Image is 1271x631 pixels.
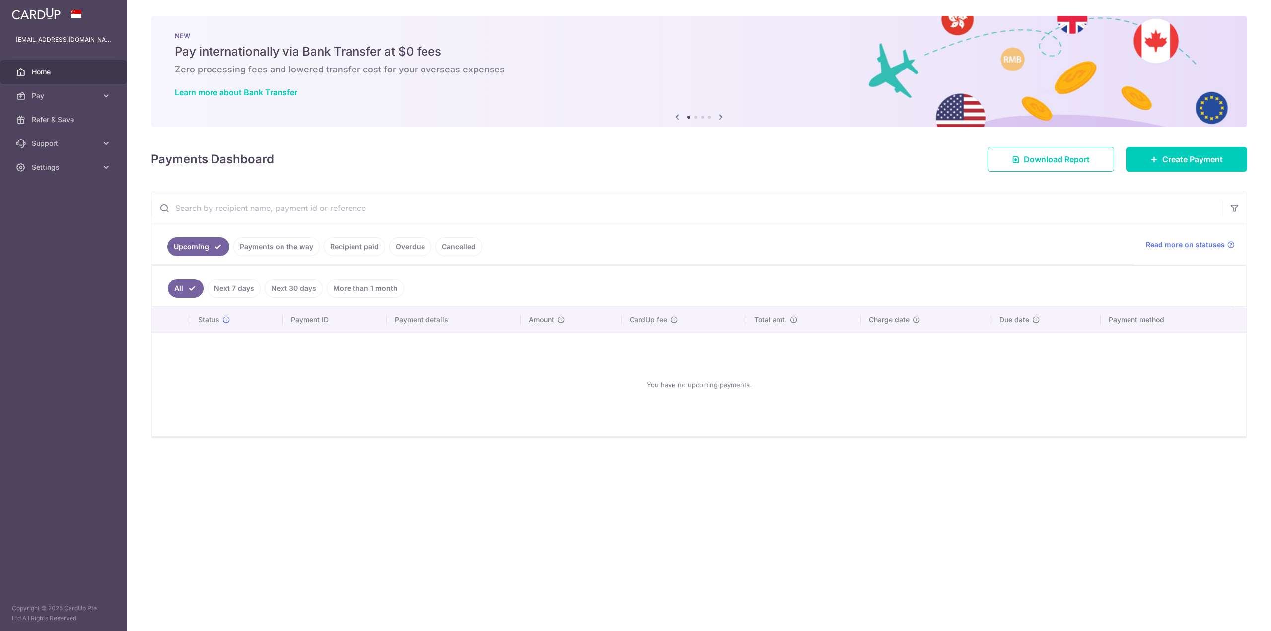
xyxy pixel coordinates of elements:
a: Recipient paid [324,237,385,256]
span: Charge date [869,315,910,325]
span: Total amt. [754,315,787,325]
p: NEW [175,32,1223,40]
a: Cancelled [435,237,482,256]
a: Next 7 days [208,279,261,298]
span: Support [32,139,97,148]
div: You have no upcoming payments. [164,341,1234,428]
h5: Pay internationally via Bank Transfer at $0 fees [175,44,1223,60]
img: Bank transfer banner [151,16,1247,127]
th: Payment method [1101,307,1246,333]
p: [EMAIL_ADDRESS][DOMAIN_NAME] [16,35,111,45]
a: Create Payment [1126,147,1247,172]
a: Next 30 days [265,279,323,298]
h6: Zero processing fees and lowered transfer cost for your overseas expenses [175,64,1223,75]
span: Amount [529,315,554,325]
span: Download Report [1024,153,1090,165]
span: Due date [999,315,1029,325]
span: Status [198,315,219,325]
a: Download Report [988,147,1114,172]
input: Search by recipient name, payment id or reference [151,192,1223,224]
h4: Payments Dashboard [151,150,274,168]
a: Learn more about Bank Transfer [175,87,297,97]
span: Read more on statuses [1146,240,1225,250]
a: All [168,279,204,298]
span: Home [32,67,97,77]
a: Upcoming [167,237,229,256]
th: Payment details [387,307,521,333]
a: Read more on statuses [1146,240,1235,250]
th: Payment ID [283,307,386,333]
span: Create Payment [1162,153,1223,165]
a: Overdue [389,237,431,256]
img: CardUp [12,8,61,20]
span: Pay [32,91,97,101]
span: Refer & Save [32,115,97,125]
a: Payments on the way [233,237,320,256]
span: Settings [32,162,97,172]
span: CardUp fee [630,315,667,325]
a: More than 1 month [327,279,404,298]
